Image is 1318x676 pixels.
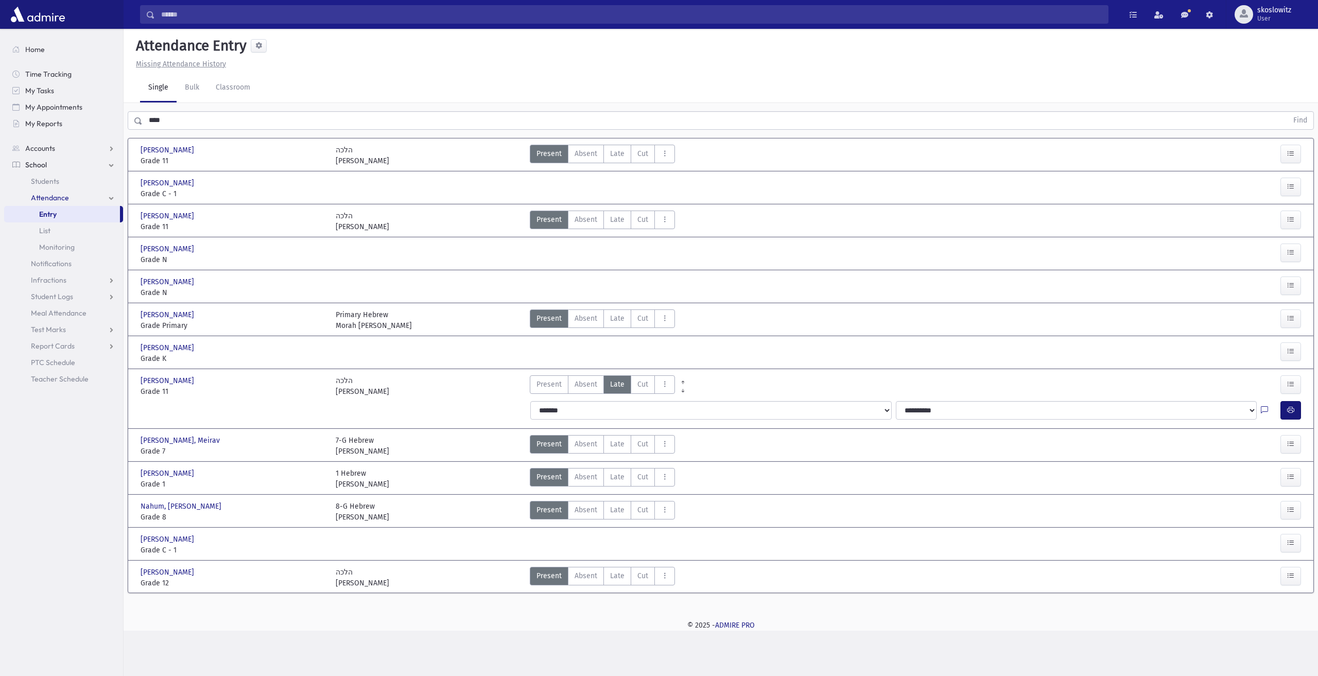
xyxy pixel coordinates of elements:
a: Notifications [4,255,123,272]
div: 7-G Hebrew [PERSON_NAME] [336,435,389,457]
span: Late [610,148,625,159]
img: AdmirePro [8,4,67,25]
a: Time Tracking [4,66,123,82]
span: Infractions [31,275,66,285]
span: Grade 11 [141,155,325,166]
span: Accounts [25,144,55,153]
a: Entry [4,206,120,222]
span: [PERSON_NAME] [141,309,196,320]
a: ADMIRE PRO [715,621,755,630]
button: Find [1287,112,1313,129]
span: [PERSON_NAME] [141,211,196,221]
a: Report Cards [4,338,123,354]
div: 1 Hebrew [PERSON_NAME] [336,468,389,490]
div: הלכה [PERSON_NAME] [336,567,389,588]
span: Present [536,148,562,159]
span: Grade 11 [141,386,325,397]
span: Attendance [31,193,69,202]
div: AttTypes [530,501,675,523]
span: Present [536,379,562,390]
a: Accounts [4,140,123,157]
div: AttTypes [530,145,675,166]
h5: Attendance Entry [132,37,247,55]
div: הלכה [PERSON_NAME] [336,145,389,166]
div: AttTypes [530,375,675,397]
a: Classroom [207,74,258,102]
a: Students [4,173,123,189]
a: My Appointments [4,99,123,115]
div: 8-G Hebrew [PERSON_NAME] [336,501,389,523]
div: AttTypes [530,468,675,490]
a: List [4,222,123,239]
span: Home [25,45,45,54]
span: Absent [575,570,597,581]
span: Absent [575,148,597,159]
span: Present [536,313,562,324]
span: [PERSON_NAME] [141,567,196,578]
a: Single [140,74,177,102]
a: My Tasks [4,82,123,99]
span: Present [536,505,562,515]
span: Meal Attendance [31,308,86,318]
span: Cut [637,472,648,482]
a: Test Marks [4,321,123,338]
span: Grade K [141,353,325,364]
u: Missing Attendance History [136,60,226,68]
span: Late [610,214,625,225]
span: [PERSON_NAME] [141,145,196,155]
span: Teacher Schedule [31,374,89,384]
input: Search [155,5,1108,24]
span: Notifications [31,259,72,268]
span: School [25,160,47,169]
span: List [39,226,50,235]
span: Present [536,472,562,482]
div: AttTypes [530,435,675,457]
span: Student Logs [31,292,73,301]
span: Late [610,313,625,324]
span: [PERSON_NAME] [141,468,196,479]
span: User [1257,14,1291,23]
span: Absent [575,313,597,324]
span: Grade Primary [141,320,325,331]
a: Teacher Schedule [4,371,123,387]
span: Late [610,379,625,390]
div: AttTypes [530,309,675,331]
span: Late [610,472,625,482]
span: Absent [575,472,597,482]
a: Infractions [4,272,123,288]
span: skoslowitz [1257,6,1291,14]
div: AttTypes [530,567,675,588]
span: [PERSON_NAME] [141,375,196,386]
a: Meal Attendance [4,305,123,321]
span: My Tasks [25,86,54,95]
span: Cut [637,505,648,515]
span: Present [536,439,562,449]
span: Test Marks [31,325,66,334]
span: Grade C - 1 [141,545,325,556]
span: Cut [637,214,648,225]
a: My Reports [4,115,123,132]
span: Report Cards [31,341,75,351]
span: Monitoring [39,242,75,252]
a: Home [4,41,123,58]
span: PTC Schedule [31,358,75,367]
span: [PERSON_NAME], Meirav [141,435,222,446]
span: Grade 7 [141,446,325,457]
a: School [4,157,123,173]
span: My Reports [25,119,62,128]
div: Primary Hebrew Morah [PERSON_NAME] [336,309,412,331]
span: Cut [637,379,648,390]
span: [PERSON_NAME] [141,244,196,254]
span: Present [536,570,562,581]
span: Cut [637,313,648,324]
span: Grade N [141,287,325,298]
span: Grade 8 [141,512,325,523]
span: Absent [575,379,597,390]
span: Grade 12 [141,578,325,588]
a: Monitoring [4,239,123,255]
span: Students [31,177,59,186]
span: My Appointments [25,102,82,112]
span: [PERSON_NAME] [141,534,196,545]
div: © 2025 - [140,620,1302,631]
span: Late [610,505,625,515]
